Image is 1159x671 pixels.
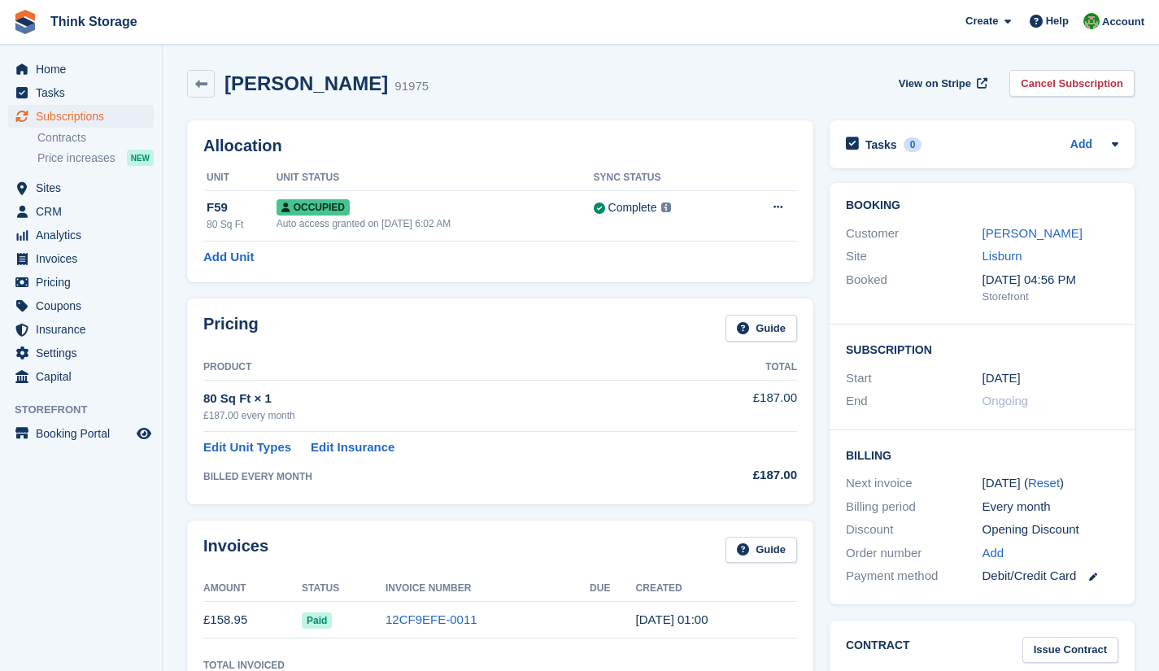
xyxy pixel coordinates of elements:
[394,77,429,96] div: 91975
[983,567,1119,586] div: Debit/Credit Card
[983,271,1119,290] div: [DATE] 04:56 PM
[203,315,259,342] h2: Pricing
[8,200,154,223] a: menu
[725,537,797,564] a: Guide
[224,72,388,94] h2: [PERSON_NAME]
[203,438,291,457] a: Edit Unit Types
[846,498,983,516] div: Billing period
[892,70,991,97] a: View on Stripe
[207,198,277,217] div: F59
[36,422,133,445] span: Booking Portal
[134,424,154,443] a: Preview store
[127,150,154,166] div: NEW
[203,248,254,267] a: Add Unit
[203,165,277,191] th: Unit
[725,315,797,342] a: Guide
[686,380,797,431] td: £187.00
[36,200,133,223] span: CRM
[37,149,154,167] a: Price increases NEW
[36,81,133,104] span: Tasks
[36,318,133,341] span: Insurance
[386,576,590,602] th: Invoice Number
[846,341,1118,357] h2: Subscription
[277,199,350,216] span: Occupied
[203,137,797,155] h2: Allocation
[899,76,971,92] span: View on Stripe
[1070,136,1092,155] a: Add
[8,365,154,388] a: menu
[983,369,1021,388] time: 2025-07-21 00:00:00 UTC
[203,602,302,638] td: £158.95
[686,355,797,381] th: Total
[846,199,1118,212] h2: Booking
[983,394,1029,407] span: Ongoing
[302,612,332,629] span: Paid
[846,369,983,388] div: Start
[1028,476,1060,490] a: Reset
[36,294,133,317] span: Coupons
[590,576,636,602] th: Due
[865,137,897,152] h2: Tasks
[636,612,708,626] time: 2025-07-21 00:00:51 UTC
[302,576,386,602] th: Status
[203,390,686,408] div: 80 Sq Ft × 1
[686,466,797,485] div: £187.00
[846,521,983,539] div: Discount
[277,165,594,191] th: Unit Status
[8,294,154,317] a: menu
[846,567,983,586] div: Payment method
[13,10,37,34] img: stora-icon-8386f47178a22dfd0bd8f6a31ec36ba5ce8667c1dd55bd0f319d3a0aa187defe.svg
[1046,13,1069,29] span: Help
[15,402,162,418] span: Storefront
[8,247,154,270] a: menu
[277,216,594,231] div: Auto access granted on [DATE] 6:02 AM
[37,150,115,166] span: Price increases
[846,474,983,493] div: Next invoice
[983,226,1083,240] a: [PERSON_NAME]
[1102,14,1144,30] span: Account
[36,271,133,294] span: Pricing
[965,13,998,29] span: Create
[8,58,154,81] a: menu
[36,365,133,388] span: Capital
[983,521,1119,539] div: Opening Discount
[846,271,983,305] div: Booked
[846,392,983,411] div: End
[203,537,268,564] h2: Invoices
[203,408,686,423] div: £187.00 every month
[8,105,154,128] a: menu
[37,130,154,146] a: Contracts
[846,447,1118,463] h2: Billing
[386,612,477,626] a: 12CF9EFE-0011
[1009,70,1135,97] a: Cancel Subscription
[36,247,133,270] span: Invoices
[8,271,154,294] a: menu
[203,576,302,602] th: Amount
[846,544,983,563] div: Order number
[203,469,686,484] div: BILLED EVERY MONTH
[8,422,154,445] a: menu
[983,289,1119,305] div: Storefront
[846,637,910,664] h2: Contract
[311,438,394,457] a: Edit Insurance
[8,81,154,104] a: menu
[8,342,154,364] a: menu
[594,165,735,191] th: Sync Status
[203,355,686,381] th: Product
[8,224,154,246] a: menu
[846,224,983,243] div: Customer
[44,8,144,35] a: Think Storage
[1083,13,1100,29] img: Sarah Mackie
[661,203,671,212] img: icon-info-grey-7440780725fd019a000dd9b08b2336e03edf1995a4989e88bcd33f0948082b44.svg
[36,58,133,81] span: Home
[608,199,657,216] div: Complete
[36,176,133,199] span: Sites
[8,176,154,199] a: menu
[1022,637,1118,664] a: Issue Contract
[636,576,797,602] th: Created
[846,247,983,266] div: Site
[904,137,922,152] div: 0
[983,544,1004,563] a: Add
[36,105,133,128] span: Subscriptions
[207,217,277,232] div: 80 Sq Ft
